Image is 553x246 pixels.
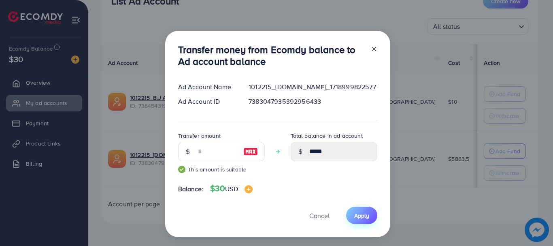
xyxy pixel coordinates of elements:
[242,97,383,106] div: 7383047935392956433
[210,184,253,194] h4: $30
[225,184,238,193] span: USD
[346,207,377,224] button: Apply
[178,184,204,194] span: Balance:
[172,82,242,92] div: Ad Account Name
[172,97,242,106] div: Ad Account ID
[178,132,221,140] label: Transfer amount
[178,44,364,67] h3: Transfer money from Ecomdy balance to Ad account balance
[291,132,363,140] label: Total balance in ad account
[243,147,258,156] img: image
[242,82,383,92] div: 1012215_[DOMAIN_NAME]_1718999822577
[178,166,185,173] img: guide
[299,207,340,224] button: Cancel
[178,165,265,173] small: This amount is suitable
[354,212,369,220] span: Apply
[309,211,330,220] span: Cancel
[245,185,253,193] img: image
